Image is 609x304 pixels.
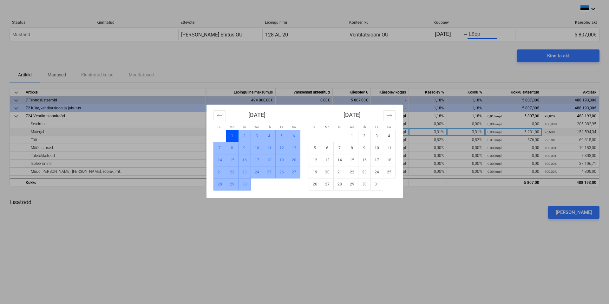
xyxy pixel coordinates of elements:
td: Choose Saturday, September 6, 2025 as your check-out date. It's available. [288,130,300,142]
small: Mo [325,125,330,129]
td: Choose Friday, September 19, 2025 as your check-out date. It's available. [275,154,288,166]
td: Choose Wednesday, September 10, 2025 as your check-out date. It's available. [251,142,263,154]
td: Choose Thursday, September 11, 2025 as your check-out date. It's available. [263,142,275,154]
td: Choose Thursday, October 16, 2025 as your check-out date. It's available. [358,154,370,166]
td: Choose Friday, October 3, 2025 as your check-out date. It's available. [370,130,383,142]
td: Choose Tuesday, September 2, 2025 as your check-out date. It's available. [238,130,251,142]
td: Choose Friday, October 24, 2025 as your check-out date. It's available. [370,166,383,178]
small: Tu [337,125,341,129]
small: Th [267,125,271,129]
strong: [DATE] [344,112,361,118]
td: Choose Wednesday, October 29, 2025 as your check-out date. It's available. [346,178,358,190]
small: Su [218,125,221,129]
td: Choose Tuesday, October 7, 2025 as your check-out date. It's available. [333,142,346,154]
td: Choose Monday, September 29, 2025 as your check-out date. It's available. [226,178,238,190]
td: Choose Saturday, October 11, 2025 as your check-out date. It's available. [383,142,395,154]
td: Choose Saturday, September 13, 2025 as your check-out date. It's available. [288,142,300,154]
small: We [254,125,259,129]
td: Choose Tuesday, October 21, 2025 as your check-out date. It's available. [333,166,346,178]
button: Move forward to switch to the next month. [383,110,396,121]
td: Choose Saturday, September 27, 2025 as your check-out date. It's available. [288,166,300,178]
td: Choose Saturday, October 4, 2025 as your check-out date. It's available. [383,130,395,142]
td: Choose Wednesday, October 8, 2025 as your check-out date. It's available. [346,142,358,154]
td: Choose Friday, October 17, 2025 as your check-out date. It's available. [370,154,383,166]
td: Choose Monday, October 13, 2025 as your check-out date. It's available. [321,154,333,166]
td: Choose Thursday, September 4, 2025 as your check-out date. It's available. [263,130,275,142]
td: Choose Tuesday, September 9, 2025 as your check-out date. It's available. [238,142,251,154]
td: Choose Tuesday, September 23, 2025 as your check-out date. It's available. [238,166,251,178]
small: Mo [230,125,234,129]
td: Choose Saturday, September 20, 2025 as your check-out date. It's available. [288,154,300,166]
td: Choose Sunday, October 5, 2025 as your check-out date. It's available. [309,142,321,154]
small: Tu [242,125,246,129]
td: Not available. Monday, September 1, 2025 [226,130,238,142]
td: Choose Sunday, October 19, 2025 as your check-out date. It's available. [309,166,321,178]
td: Choose Thursday, September 18, 2025 as your check-out date. It's available. [263,154,275,166]
small: Fr [375,125,378,129]
td: Choose Friday, September 26, 2025 as your check-out date. It's available. [275,166,288,178]
td: Choose Sunday, September 14, 2025 as your check-out date. It's available. [213,154,226,166]
td: Choose Sunday, September 7, 2025 as your check-out date. It's available. [213,142,226,154]
td: Choose Friday, October 31, 2025 as your check-out date. It's available. [370,178,383,190]
td: Choose Thursday, September 25, 2025 as your check-out date. It's available. [263,166,275,178]
td: Choose Friday, October 10, 2025 as your check-out date. It's available. [370,142,383,154]
small: Th [362,125,366,129]
td: Choose Thursday, October 23, 2025 as your check-out date. It's available. [358,166,370,178]
td: Choose Tuesday, October 14, 2025 as your check-out date. It's available. [333,154,346,166]
td: Choose Monday, September 22, 2025 as your check-out date. It's available. [226,166,238,178]
td: Choose Thursday, October 30, 2025 as your check-out date. It's available. [358,178,370,190]
td: Choose Saturday, October 25, 2025 as your check-out date. It's available. [383,166,395,178]
td: Choose Sunday, October 12, 2025 as your check-out date. It's available. [309,154,321,166]
td: Choose Tuesday, September 16, 2025 as your check-out date. It's available. [238,154,251,166]
td: Choose Wednesday, October 15, 2025 as your check-out date. It's available. [346,154,358,166]
td: Choose Monday, October 20, 2025 as your check-out date. It's available. [321,166,333,178]
td: Choose Monday, September 8, 2025 as your check-out date. It's available. [226,142,238,154]
td: Choose Sunday, October 26, 2025 as your check-out date. It's available. [309,178,321,190]
td: Choose Tuesday, October 28, 2025 as your check-out date. It's available. [333,178,346,190]
button: Move backward to switch to the previous month. [213,110,226,121]
small: We [350,125,354,129]
td: Choose Wednesday, September 3, 2025 as your check-out date. It's available. [251,130,263,142]
td: Choose Saturday, October 18, 2025 as your check-out date. It's available. [383,154,395,166]
small: Fr [280,125,283,129]
td: Choose Wednesday, October 22, 2025 as your check-out date. It's available. [346,166,358,178]
td: Choose Friday, September 12, 2025 as your check-out date. It's available. [275,142,288,154]
div: Calendar [206,105,403,198]
small: Sa [292,125,296,129]
td: Choose Tuesday, September 30, 2025 as your check-out date. It's available. [238,178,251,190]
td: Choose Friday, September 5, 2025 as your check-out date. It's available. [275,130,288,142]
strong: [DATE] [248,112,265,118]
td: Choose Sunday, September 21, 2025 as your check-out date. It's available. [213,166,226,178]
td: Choose Monday, September 15, 2025 as your check-out date. It's available. [226,154,238,166]
td: Choose Thursday, October 9, 2025 as your check-out date. It's available. [358,142,370,154]
td: Choose Thursday, October 2, 2025 as your check-out date. It's available. [358,130,370,142]
td: Choose Monday, October 27, 2025 as your check-out date. It's available. [321,178,333,190]
td: Choose Monday, October 6, 2025 as your check-out date. It's available. [321,142,333,154]
td: Choose Wednesday, September 24, 2025 as your check-out date. It's available. [251,166,263,178]
small: Sa [387,125,391,129]
td: Choose Wednesday, October 1, 2025 as your check-out date. It's available. [346,130,358,142]
small: Su [313,125,317,129]
td: Choose Sunday, September 28, 2025 as your check-out date. It's available. [213,178,226,190]
td: Choose Wednesday, September 17, 2025 as your check-out date. It's available. [251,154,263,166]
